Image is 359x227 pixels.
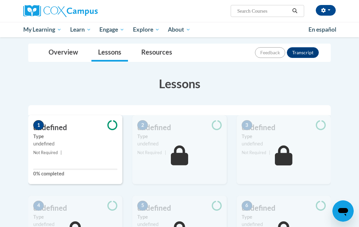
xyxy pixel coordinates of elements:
label: 0% completed [33,170,117,177]
span: 4 [33,201,44,211]
span: Explore [133,26,160,34]
span: About [168,26,190,34]
iframe: Button to launch messaging window [332,200,354,222]
span: Learn [70,26,91,34]
label: Type [137,213,221,221]
h3: undefined [28,122,122,133]
h3: undefined [237,122,331,133]
span: | [60,150,62,155]
button: Feedback [255,47,285,58]
div: undefined [137,140,221,147]
a: My Learning [19,22,66,37]
div: undefined [33,140,117,147]
span: My Learning [23,26,61,34]
a: Lessons [91,44,128,62]
h3: undefined [28,203,122,213]
div: Main menu [18,22,341,37]
h3: undefined [237,203,331,213]
label: Type [33,133,117,140]
h3: undefined [132,122,226,133]
label: Type [242,133,326,140]
input: Search Courses [237,7,290,15]
a: Overview [42,44,85,62]
span: | [269,150,270,155]
span: En español [308,26,336,33]
h3: undefined [132,203,226,213]
span: 2 [137,120,148,130]
span: | [165,150,166,155]
label: Type [33,213,117,221]
span: Not Required [137,150,162,155]
label: Type [242,213,326,221]
span: Engage [99,26,124,34]
span: 1 [33,120,44,130]
img: Cox Campus [23,5,98,17]
label: Type [137,133,221,140]
a: En español [304,23,341,37]
a: About [164,22,195,37]
a: Engage [95,22,129,37]
span: 5 [137,201,148,211]
a: Resources [135,44,179,62]
a: Cox Campus [23,5,121,17]
div: undefined [242,140,326,147]
a: Learn [66,22,95,37]
span: Not Required [242,150,266,155]
button: Transcript [287,47,319,58]
button: Search [290,7,300,15]
button: Account Settings [316,5,336,16]
span: 6 [242,201,252,211]
span: Not Required [33,150,58,155]
span: 3 [242,120,252,130]
h3: Lessons [28,75,331,92]
a: Explore [129,22,164,37]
